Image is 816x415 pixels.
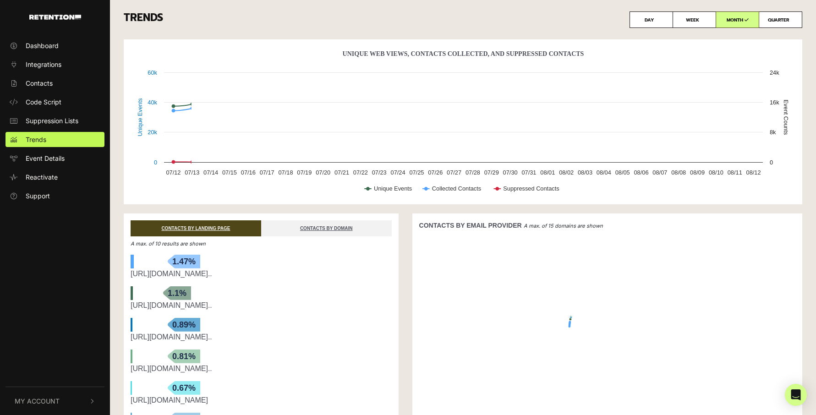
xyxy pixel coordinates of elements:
label: WEEK [673,11,716,28]
svg: Unique Web Views, Contacts Collected, And Suppressed Contacts [131,46,795,202]
text: 07/29 [484,169,499,176]
button: My Account [5,387,104,415]
text: 07/19 [297,169,312,176]
span: 0.89% [168,318,200,332]
span: Integrations [26,60,61,69]
span: Dashboard [26,41,59,50]
a: Support [5,188,104,203]
text: 08/09 [690,169,705,176]
label: MONTH [716,11,759,28]
text: 0 [154,159,157,166]
text: 07/25 [409,169,424,176]
span: Code Script [26,97,61,107]
a: Code Script [5,94,104,109]
text: 07/16 [241,169,256,176]
text: 07/15 [222,169,237,176]
text: 08/06 [634,169,649,176]
a: Contacts [5,76,104,91]
text: 07/20 [316,169,330,176]
a: Reactivate [5,169,104,185]
span: Event Details [26,153,65,163]
div: https://www.healthcentral.com/slideshow/red-flags-of-a-psoriatic-arthritis-flare [131,332,392,343]
a: [URL][DOMAIN_NAME].. [131,333,212,341]
a: CONTACTS BY LANDING PAGE [131,220,261,236]
text: 07/31 [521,169,536,176]
text: 07/14 [203,169,218,176]
text: 08/12 [746,169,761,176]
span: Trends [26,135,46,144]
text: 07/30 [503,169,518,176]
div: https://www.healthcentral.com/digestive-health/yellow-poop [131,395,392,406]
a: Dashboard [5,38,104,53]
span: 0.67% [168,381,200,395]
a: Suppression Lists [5,113,104,128]
text: Unique Events [374,185,412,192]
text: 0 [770,159,773,166]
div: https://www.patientpower.info/navigating-cancer/ivermectin-and-cancer-what-the-data-really-shows-... [131,300,392,311]
span: 1.1% [163,286,191,300]
label: DAY [630,11,673,28]
a: CONTACTS BY DOMAIN [261,220,392,236]
text: Collected Contacts [432,185,481,192]
a: [URL][DOMAIN_NAME] [131,396,208,404]
img: Retention.com [29,15,81,20]
text: 40k [148,99,157,106]
div: https://www.healthcentral.com/article/fluffy-cloud-like-stools [131,363,392,374]
a: [URL][DOMAIN_NAME].. [131,270,212,278]
text: 08/02 [559,169,574,176]
text: Unique Web Views, Contacts Collected, And Suppressed Contacts [343,50,584,57]
text: 07/17 [260,169,274,176]
a: Trends [5,132,104,147]
text: 07/28 [466,169,480,176]
text: 07/18 [278,169,293,176]
text: 08/08 [671,169,686,176]
text: 08/05 [615,169,630,176]
span: My Account [15,396,60,406]
text: 20k [148,129,157,136]
text: 08/10 [709,169,723,176]
text: 08/01 [540,169,555,176]
span: Suppression Lists [26,116,78,126]
div: https://www.healthcentral.com/slideshow/10-warning-signs-of-alzheimers [131,268,392,279]
text: 07/21 [334,169,349,176]
text: 07/27 [447,169,461,176]
text: 07/26 [428,169,443,176]
text: 07/12 [166,169,181,176]
h3: TRENDS [124,11,802,28]
text: 08/11 [728,169,742,176]
text: 07/13 [185,169,199,176]
a: Integrations [5,57,104,72]
div: Open Intercom Messenger [785,384,807,406]
text: 60k [148,69,157,76]
em: A max. of 15 domains are shown [524,223,603,229]
a: [URL][DOMAIN_NAME].. [131,365,212,372]
span: 0.81% [168,349,200,363]
text: 24k [770,69,779,76]
text: 08/04 [597,169,611,176]
text: 07/24 [391,169,405,176]
text: 08/03 [578,169,592,176]
text: 07/23 [372,169,387,176]
span: 1.47% [168,255,200,268]
a: [URL][DOMAIN_NAME].. [131,301,212,309]
span: Reactivate [26,172,58,182]
text: 8k [770,129,776,136]
text: 08/07 [652,169,667,176]
text: Suppressed Contacts [503,185,559,192]
text: Unique Events [137,98,143,136]
a: Event Details [5,151,104,166]
text: 16k [770,99,779,106]
span: Support [26,191,50,201]
strong: CONTACTS BY EMAIL PROVIDER [419,222,522,229]
span: Contacts [26,78,53,88]
text: Event Counts [783,100,789,135]
text: 07/22 [353,169,368,176]
em: A max. of 10 results are shown [131,240,206,247]
label: QUARTER [759,11,802,28]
